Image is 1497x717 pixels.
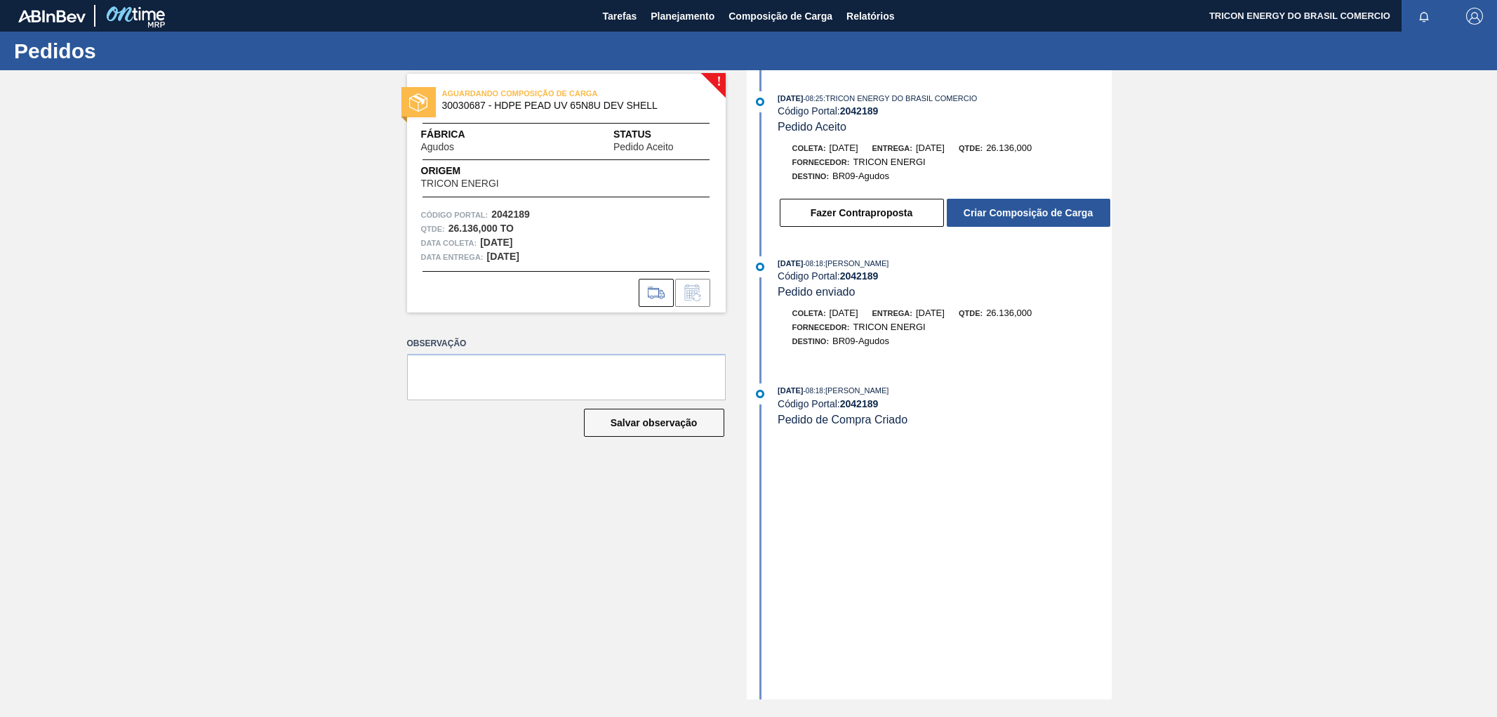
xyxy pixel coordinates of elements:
h1: Pedidos [14,43,263,59]
span: [DATE] [830,308,858,318]
span: - 08:18 [804,260,823,268]
img: atual [756,390,764,398]
span: [DATE] [916,308,945,318]
img: atual [756,263,764,271]
span: TRICON ENERGI [421,178,499,189]
span: Agudos [421,142,454,152]
span: : [PERSON_NAME] [823,259,889,268]
span: Fornecedor: [792,158,850,166]
span: Destino: [792,172,830,180]
span: Planejamento [651,8,714,25]
span: Relatórios [846,8,894,25]
span: [DATE] [778,386,803,395]
img: Logout [1466,8,1483,25]
div: Código Portal: [778,105,1111,117]
span: : TRICON ENERGY DO BRASIL COMERCIO [823,94,977,103]
span: TRICON ENERGI [853,322,925,332]
button: Salvar observação [584,409,724,437]
span: Data coleta: [421,236,477,250]
span: TRICON ENERGI [853,157,925,167]
strong: 26.136,000 TO [448,223,514,234]
span: Pedido de Compra Criado [778,414,907,426]
span: Data entrega: [421,250,484,264]
span: - 08:18 [804,387,823,395]
span: Coleta: [792,144,826,152]
span: Pedido Aceito [778,121,846,133]
span: Pedido enviado [778,286,855,298]
span: Fábrica [421,127,498,142]
div: Código Portal: [778,270,1111,282]
span: Entrega: [872,144,912,152]
div: Código Portal: [778,398,1111,409]
button: Fazer Contraproposta [780,199,944,227]
strong: [DATE] [487,251,519,262]
span: Qtde: [959,144,983,152]
span: [DATE] [778,94,803,103]
strong: 2042189 [491,209,530,220]
span: Qtde: [959,309,983,317]
span: Tarefas [602,8,637,25]
span: AGUARDANDO COMPOSIÇÃO DE CARGA [442,86,639,100]
span: [DATE] [916,143,945,153]
span: Coleta: [792,309,826,317]
strong: 2042189 [840,270,879,282]
div: Ir para Composição de Carga [639,279,674,307]
strong: 2042189 [840,105,879,117]
span: : [PERSON_NAME] [823,386,889,395]
span: 30030687 - HDPE PEAD UV 65N8U DEV SHELL [442,100,697,111]
img: status [409,93,427,112]
span: Código Portal: [421,208,488,222]
span: Qtde : [421,222,445,236]
span: Pedido Aceito [613,142,674,152]
span: - 08:25 [804,95,823,103]
button: Notificações [1402,6,1446,26]
span: Status [613,127,712,142]
span: Entrega: [872,309,912,317]
span: 26.136,000 [986,143,1032,153]
span: [DATE] [778,259,803,268]
span: Destino: [792,337,830,346]
span: BR09-Agudos [832,336,889,346]
span: Fornecedor: [792,323,850,331]
div: Informar alteração no pedido [675,279,710,307]
span: Composição de Carga [728,8,832,25]
span: 26.136,000 [986,308,1032,318]
img: atual [756,98,764,106]
button: Criar Composição de Carga [947,199,1110,227]
img: TNhmsLtSVTkK8tSr43FrP2fwEKptu5GPRR3wAAAABJRU5ErkJggg== [18,10,86,22]
label: Observação [407,334,726,354]
span: [DATE] [830,143,858,153]
span: Origem [421,164,539,178]
strong: 2042189 [840,398,879,409]
strong: [DATE] [480,237,512,248]
span: BR09-Agudos [832,171,889,181]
